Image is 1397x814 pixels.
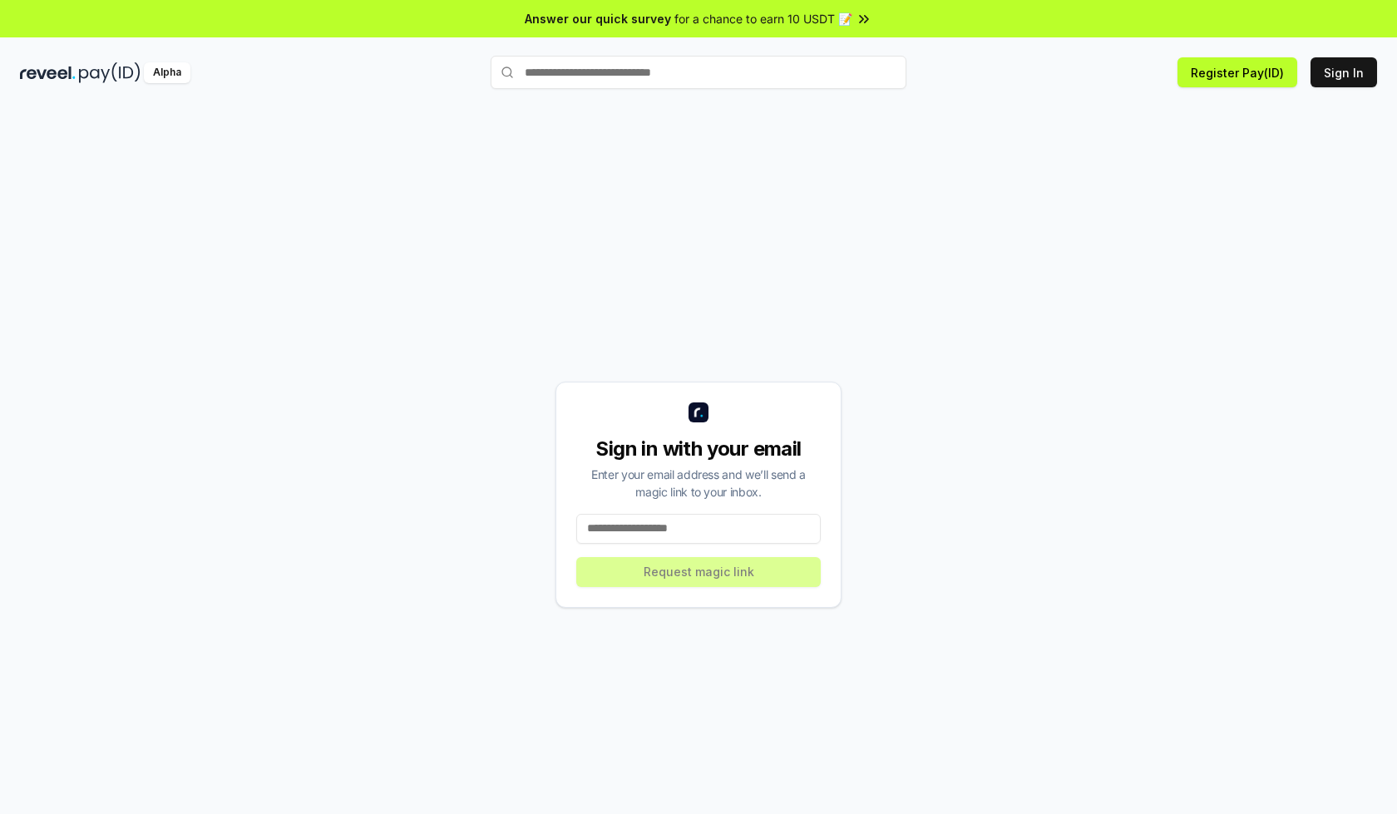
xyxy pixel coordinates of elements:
button: Register Pay(ID) [1177,57,1297,87]
div: Alpha [144,62,190,83]
button: Sign In [1311,57,1377,87]
span: Answer our quick survey [525,10,671,27]
div: Sign in with your email [576,436,821,462]
div: Enter your email address and we’ll send a magic link to your inbox. [576,466,821,501]
img: logo_small [689,402,708,422]
img: pay_id [79,62,141,83]
span: for a chance to earn 10 USDT 📝 [674,10,852,27]
img: reveel_dark [20,62,76,83]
